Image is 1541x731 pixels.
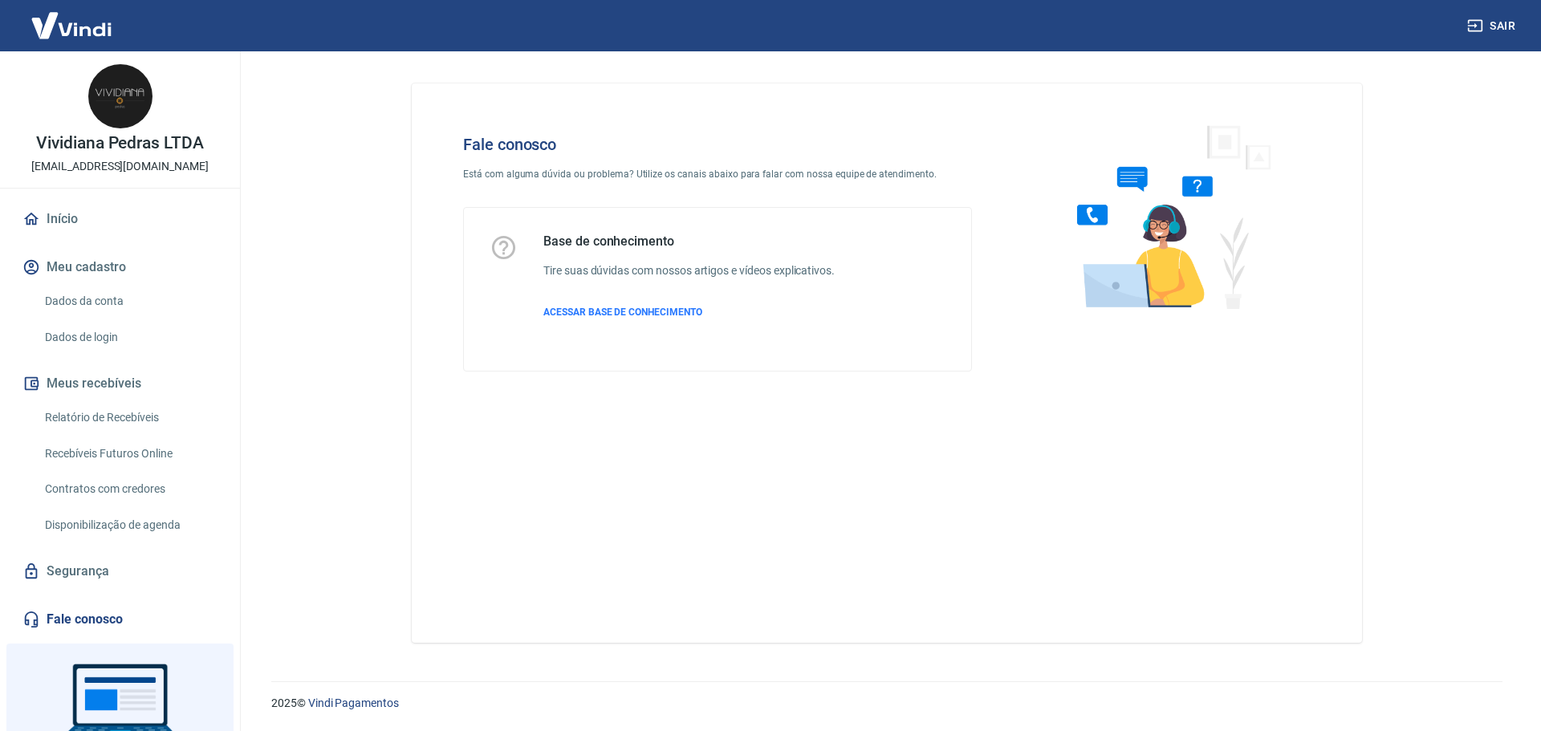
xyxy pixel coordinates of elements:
[19,366,221,401] button: Meus recebíveis
[39,473,221,506] a: Contratos com credores
[308,696,399,709] a: Vindi Pagamentos
[19,250,221,285] button: Meu cadastro
[19,554,221,589] a: Segurança
[463,167,972,181] p: Está com alguma dúvida ou problema? Utilize os canais abaixo para falar com nossa equipe de atend...
[39,321,221,354] a: Dados de login
[88,64,152,128] img: fed53c58-5ffc-45d7-be62-7458c4be5415.jpeg
[39,401,221,434] a: Relatório de Recebíveis
[1464,11,1522,41] button: Sair
[31,158,209,175] p: [EMAIL_ADDRESS][DOMAIN_NAME]
[19,201,221,237] a: Início
[543,262,835,279] h6: Tire suas dúvidas com nossos artigos e vídeos explicativos.
[543,234,835,250] h5: Base de conhecimento
[463,135,972,154] h4: Fale conosco
[39,285,221,318] a: Dados da conta
[543,305,835,319] a: ACESSAR BASE DE CONHECIMENTO
[19,602,221,637] a: Fale conosco
[36,135,204,152] p: Vividiana Pedras LTDA
[271,695,1502,712] p: 2025 ©
[19,1,124,50] img: Vindi
[39,509,221,542] a: Disponibilização de agenda
[543,307,702,318] span: ACESSAR BASE DE CONHECIMENTO
[39,437,221,470] a: Recebíveis Futuros Online
[1045,109,1289,323] img: Fale conosco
